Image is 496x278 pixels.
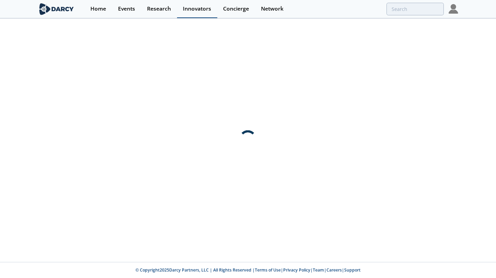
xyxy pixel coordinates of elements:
[313,267,324,273] a: Team
[283,267,310,273] a: Privacy Policy
[449,4,458,14] img: Profile
[38,3,75,15] img: logo-wide.svg
[344,267,361,273] a: Support
[118,6,135,12] div: Events
[326,267,342,273] a: Careers
[90,6,106,12] div: Home
[183,6,211,12] div: Innovators
[223,6,249,12] div: Concierge
[12,267,484,273] p: © Copyright 2025 Darcy Partners, LLC | All Rights Reserved | | | | |
[386,3,444,15] input: Advanced Search
[255,267,281,273] a: Terms of Use
[147,6,171,12] div: Research
[261,6,283,12] div: Network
